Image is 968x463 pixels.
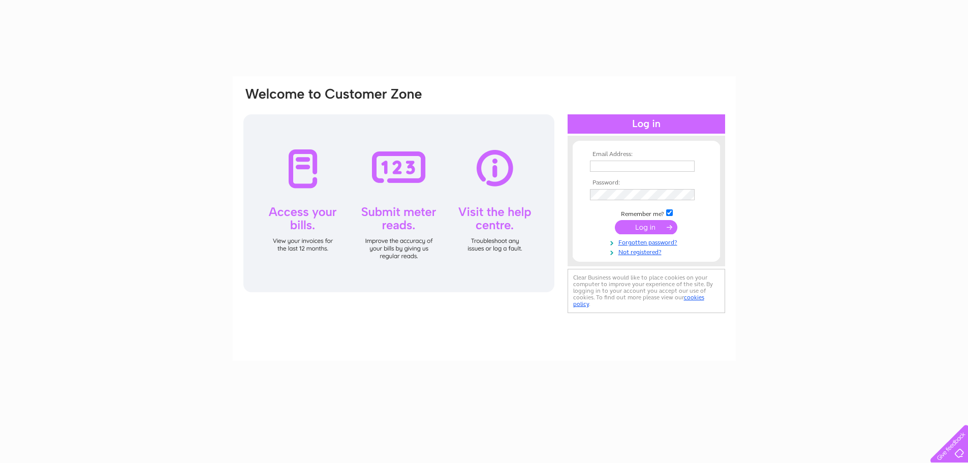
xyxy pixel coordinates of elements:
td: Remember me? [587,208,705,218]
th: Password: [587,179,705,187]
a: Forgotten password? [590,237,705,246]
a: cookies policy [573,294,704,307]
div: Clear Business would like to place cookies on your computer to improve your experience of the sit... [568,269,725,313]
a: Not registered? [590,246,705,256]
input: Submit [615,220,677,234]
th: Email Address: [587,151,705,158]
